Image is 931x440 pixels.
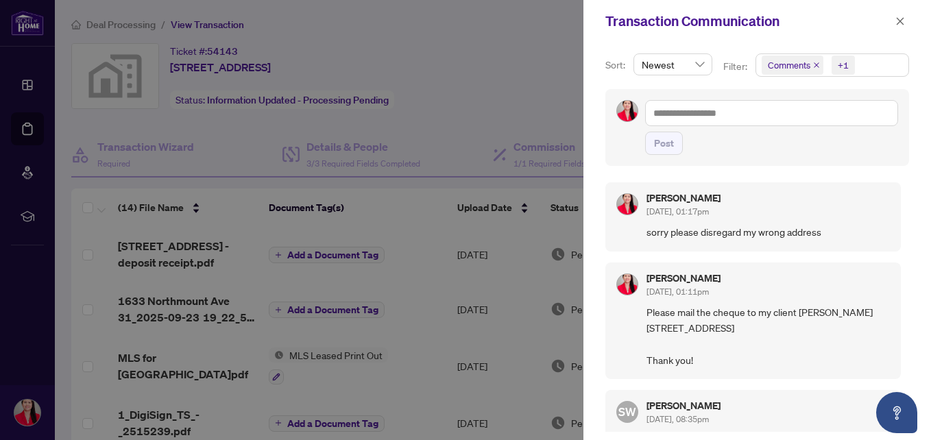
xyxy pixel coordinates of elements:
span: Please mail the cheque to my client [PERSON_NAME] [STREET_ADDRESS] Thank you! [646,304,890,369]
span: [DATE], 01:11pm [646,286,709,297]
p: Sort: [605,58,628,73]
span: close [895,16,905,26]
span: sorry please disregard my wrong address [646,224,890,240]
span: Comments [762,56,823,75]
h5: [PERSON_NAME] [646,193,721,203]
div: Transaction Communication [605,11,891,32]
button: Open asap [876,392,917,433]
span: [DATE], 01:17pm [646,206,709,217]
h5: [PERSON_NAME] [646,273,721,283]
span: close [813,62,820,69]
button: Post [645,132,683,155]
span: Comments [768,58,810,72]
h5: [PERSON_NAME] [646,401,721,411]
span: Newest [642,54,704,75]
img: Profile Icon [617,194,638,215]
span: SW [618,403,636,421]
p: Filter: [723,59,749,74]
img: Profile Icon [617,101,638,121]
div: +1 [838,58,849,72]
span: [DATE], 08:35pm [646,414,709,424]
img: Profile Icon [617,274,638,295]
